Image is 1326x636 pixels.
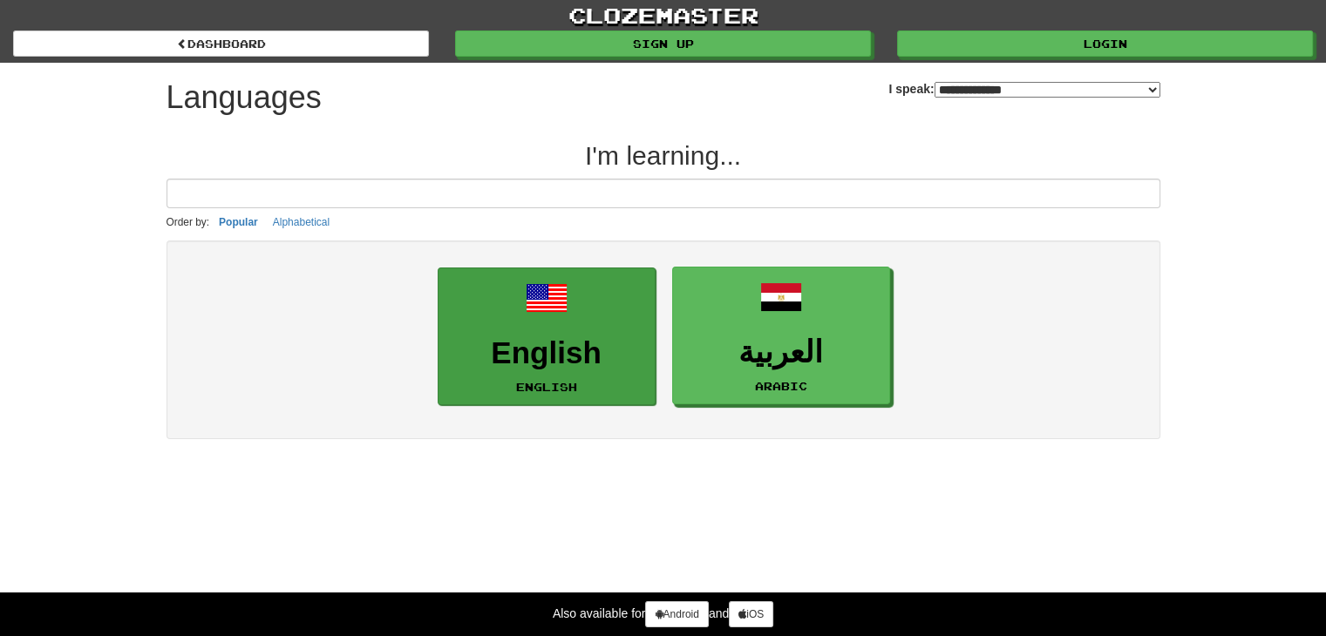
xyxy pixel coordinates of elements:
[447,336,646,370] h3: English
[438,267,656,406] a: EnglishEnglish
[897,30,1313,57] a: Login
[935,82,1160,98] select: I speak:
[729,601,773,627] a: iOS
[13,30,429,57] a: dashboard
[672,267,890,405] a: العربيةArabic
[268,213,335,232] button: Alphabetical
[214,213,263,232] button: Popular
[167,80,322,115] h1: Languages
[888,80,1159,98] label: I speak:
[167,141,1160,170] h2: I'm learning...
[167,216,210,228] small: Order by:
[516,381,577,393] small: English
[455,30,871,57] a: Sign up
[682,335,881,369] h3: العربية
[755,380,807,392] small: Arabic
[645,601,708,627] a: Android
